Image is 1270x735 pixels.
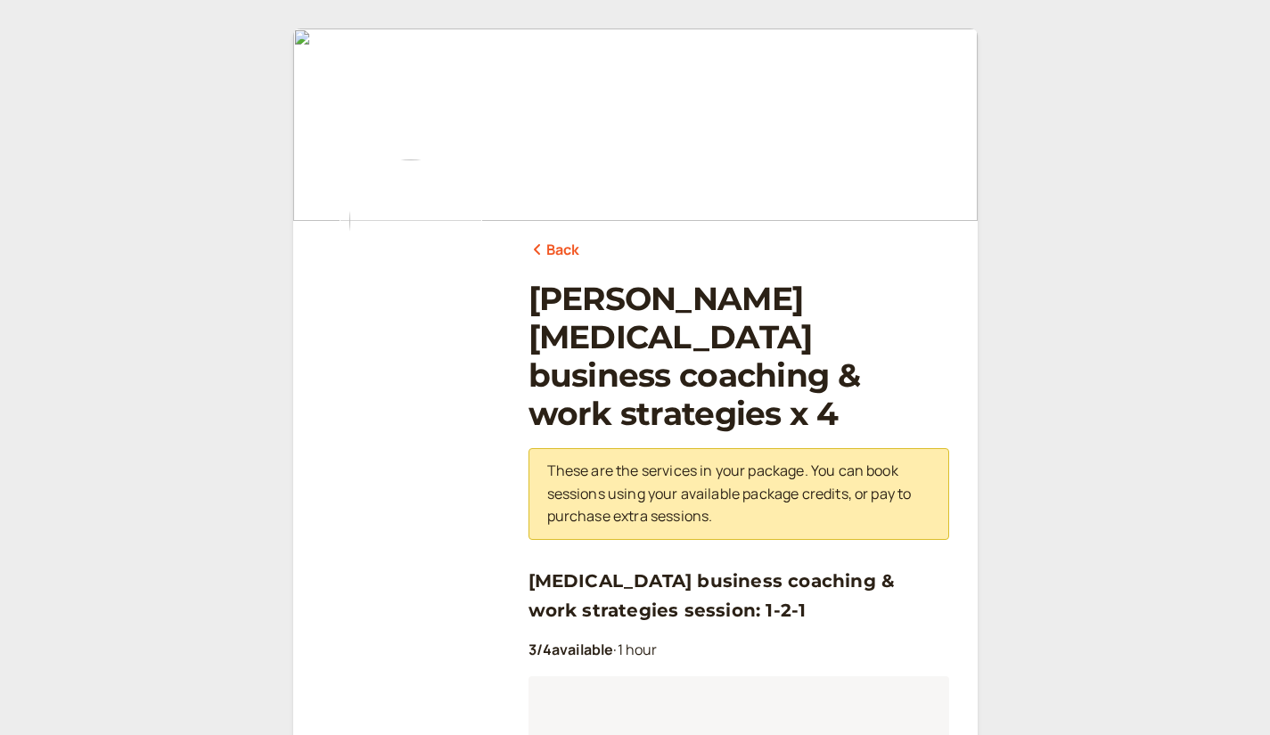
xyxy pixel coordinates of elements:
p: 1 hour [528,639,949,662]
p: These are the services in your package. You can book sessions using your available package credit... [547,460,930,529]
h1: [PERSON_NAME] [MEDICAL_DATA] business coaching & work strategies x 4 [528,280,949,434]
span: · [613,640,617,659]
b: 3 / 4 available [528,640,614,659]
a: Back [528,239,580,262]
h3: [MEDICAL_DATA] business coaching & work strategies session: 1-2-1 [528,567,949,625]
